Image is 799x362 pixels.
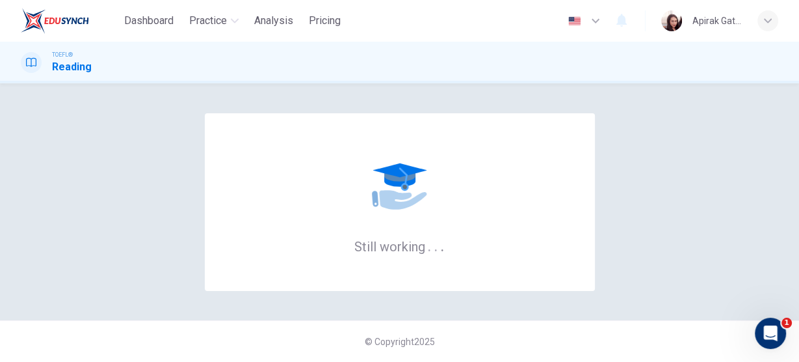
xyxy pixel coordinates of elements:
button: Practice [184,9,244,33]
button: Analysis [249,9,298,33]
button: Dashboard [119,9,179,33]
img: en [566,16,583,26]
img: EduSynch logo [21,8,89,34]
span: Analysis [254,13,293,29]
img: Profile picture [661,10,682,31]
h6: Still working [354,238,445,255]
h6: . [434,234,438,256]
a: EduSynch logo [21,8,119,34]
h1: Reading [52,59,92,75]
span: Pricing [309,13,341,29]
span: TOEFL® [52,50,73,59]
iframe: Intercom live chat [755,318,786,349]
div: Apirak Gate-im [692,13,742,29]
span: Dashboard [124,13,174,29]
span: © Copyright 2025 [365,337,435,347]
button: Pricing [304,9,346,33]
h6: . [427,234,432,256]
span: 1 [781,318,792,328]
h6: . [440,234,445,256]
span: Practice [189,13,227,29]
